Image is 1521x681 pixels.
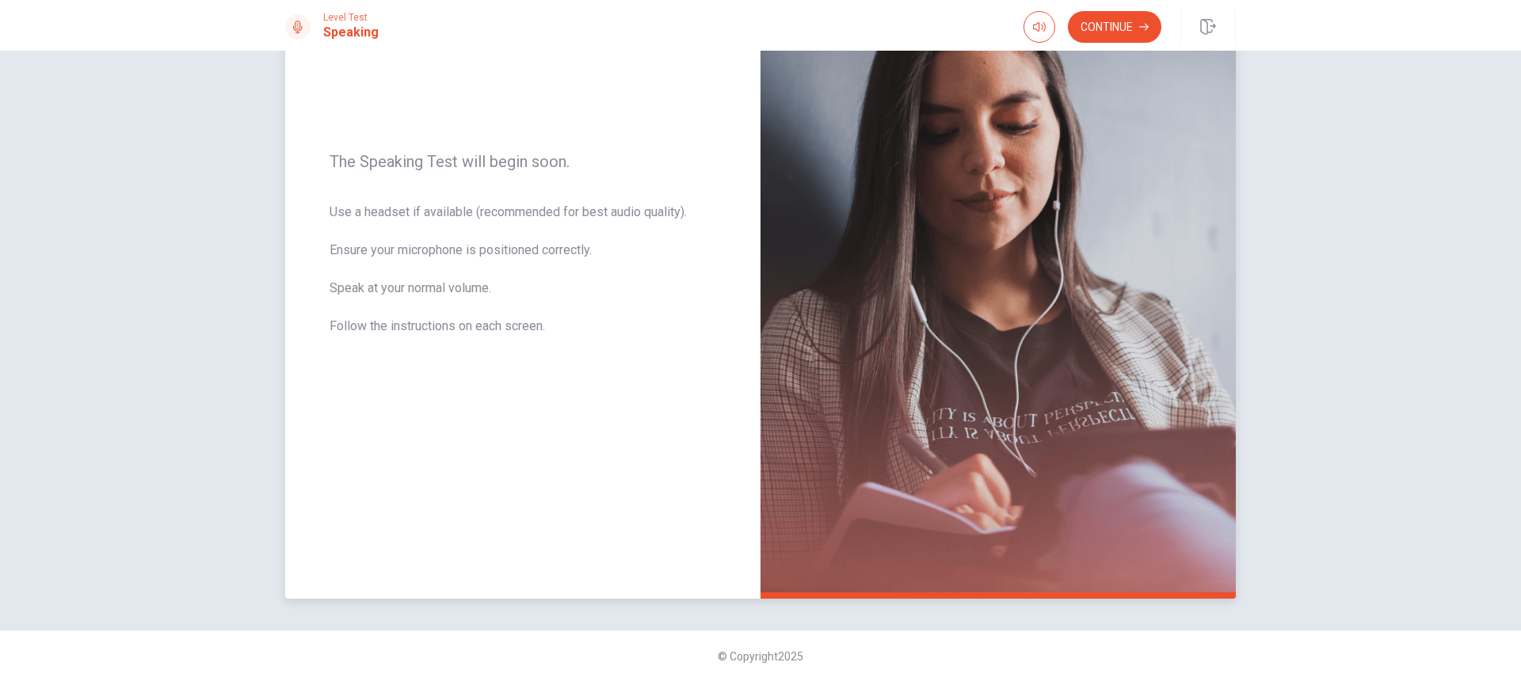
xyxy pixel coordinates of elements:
[1068,11,1161,43] button: Continue
[323,12,379,23] span: Level Test
[330,152,716,171] span: The Speaking Test will begin soon.
[323,23,379,42] h1: Speaking
[718,650,803,663] span: © Copyright 2025
[330,203,716,355] span: Use a headset if available (recommended for best audio quality). Ensure your microphone is positi...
